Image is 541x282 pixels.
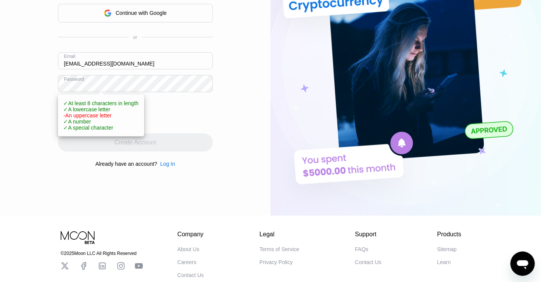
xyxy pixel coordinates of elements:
[177,272,204,278] div: Contact Us
[157,161,175,167] div: Log In
[437,246,457,252] div: Sitemap
[259,246,299,252] div: Terms of Service
[437,259,451,265] div: Learn
[177,259,196,265] div: Careers
[355,231,382,238] div: Support
[64,125,113,131] span: ✓ A special character
[133,35,137,40] div: or
[64,106,111,112] span: ✓ A lowercase letter
[64,54,76,59] div: Email
[355,246,369,252] div: FAQs
[437,231,461,238] div: Products
[64,77,84,82] div: Password
[177,246,200,252] div: About Us
[259,231,299,238] div: Legal
[95,161,157,167] div: Already have an account?
[116,10,167,16] div: Continue with Google
[259,259,293,265] div: Privacy Policy
[355,259,382,265] div: Contact Us
[64,119,91,125] span: ✓ A number
[510,252,535,276] iframe: Button to launch messaging window
[177,231,204,238] div: Company
[64,100,138,106] span: ✓ At least 8 characters in length
[64,112,112,119] span: - An uppercase letter
[58,4,213,22] div: Continue with Google
[160,161,175,167] div: Log In
[61,251,143,256] div: © 2025 Moon LLC All Rights Reserved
